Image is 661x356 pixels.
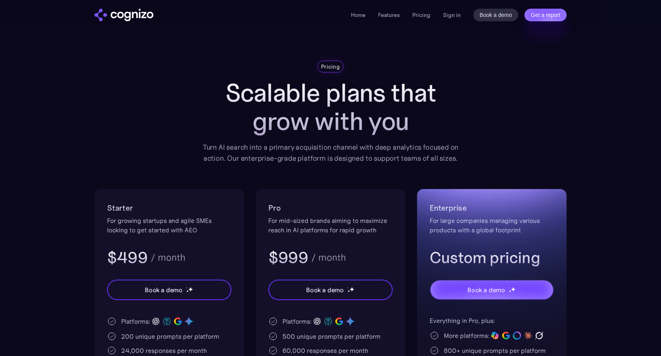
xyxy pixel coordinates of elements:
[347,287,349,288] img: star
[107,247,148,268] h3: $499
[186,287,187,288] img: star
[197,79,464,135] h1: Scalable plans that grow with you
[511,287,516,292] img: star
[430,316,554,325] div: Everything in Pro, plus:
[282,317,312,326] div: Platforms:
[444,346,546,355] div: 800+ unique prompts per platform
[430,202,554,214] h2: Enterprise
[430,247,554,268] h3: Custom pricing
[268,247,308,268] h3: $999
[430,216,554,235] div: For large companies managing various products with a global footprint
[444,331,489,340] div: More platforms:
[107,216,231,235] div: For growing startups and agile SMEs looking to get started with AEO
[509,290,511,293] img: star
[107,280,231,300] a: Book a demostarstarstar
[94,9,153,21] img: cognizo logo
[268,216,393,235] div: For mid-sized brands aiming to maximize reach in AI platforms for rapid growth
[282,332,380,341] div: 500 unique prompts per platform
[347,290,350,293] img: star
[311,253,346,262] div: / month
[443,10,461,20] a: Sign in
[378,11,400,19] a: Features
[509,287,510,288] img: star
[321,63,340,70] div: Pricing
[151,253,185,262] div: / month
[145,285,183,295] div: Book a demo
[94,9,153,21] a: home
[268,280,393,300] a: Book a demostarstarstar
[473,9,519,21] a: Book a demo
[524,9,567,21] a: Get a report
[121,317,150,326] div: Platforms:
[188,287,193,292] img: star
[430,280,554,300] a: Book a demostarstarstar
[107,202,231,214] h2: Starter
[197,142,464,164] div: Turn AI search into a primary acquisition channel with deep analytics focused on action. Our ente...
[282,346,368,355] div: 60,000 responses per month
[349,287,355,292] img: star
[351,11,366,19] a: Home
[412,11,430,19] a: Pricing
[121,332,219,341] div: 200 unique prompts per platform
[306,285,344,295] div: Book a demo
[268,202,393,214] h2: Pro
[121,346,207,355] div: 24,000 responses per month
[186,290,189,293] img: star
[467,285,505,295] div: Book a demo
